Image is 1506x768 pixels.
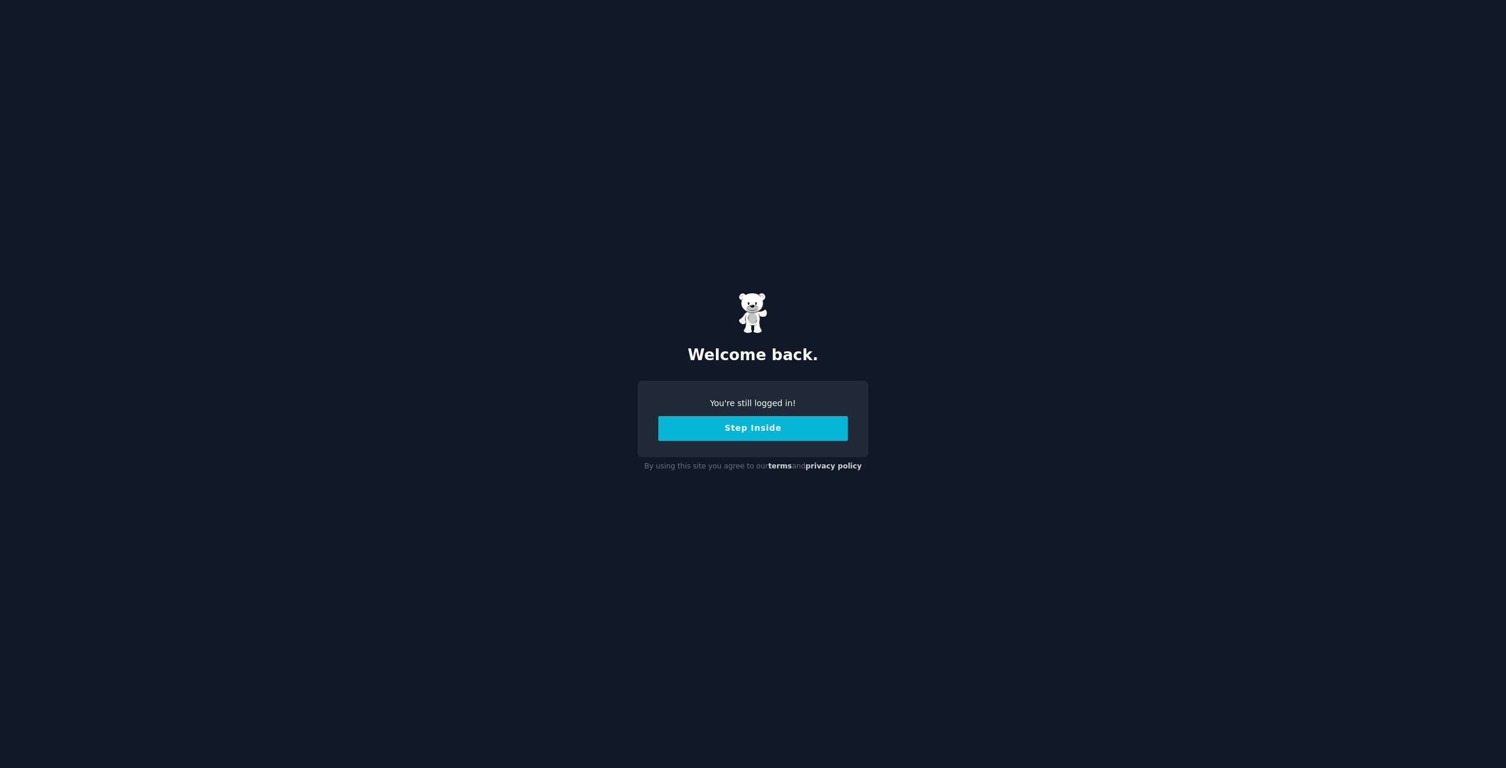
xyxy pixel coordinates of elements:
h2: Welcome back. [638,346,868,365]
div: You're still logged in! [658,397,848,410]
a: privacy policy [805,462,862,470]
button: Step Inside [658,416,848,441]
div: By using this site you agree to our and [638,457,868,476]
a: Step Inside [658,423,848,433]
a: terms [768,462,792,470]
img: Gummy Bear [738,292,768,334]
